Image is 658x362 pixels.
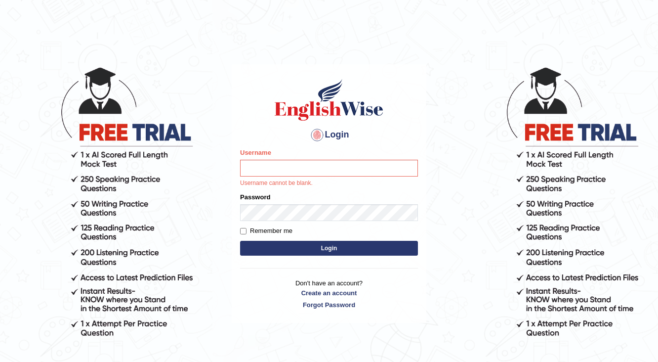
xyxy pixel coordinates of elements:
p: Don't have an account? [240,278,418,309]
label: Username [240,148,271,157]
label: Password [240,192,270,202]
button: Login [240,241,418,256]
label: Remember me [240,226,292,236]
a: Forgot Password [240,300,418,310]
input: Remember me [240,228,247,234]
h4: Login [240,127,418,143]
a: Create an account [240,288,418,298]
p: Username cannot be blank. [240,179,418,188]
img: Logo of English Wise sign in for intelligent practice with AI [273,78,385,122]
